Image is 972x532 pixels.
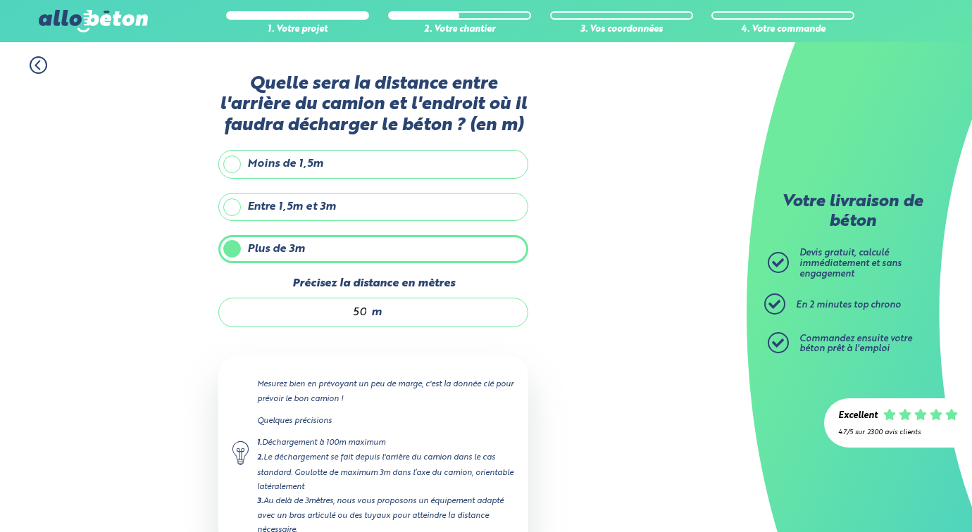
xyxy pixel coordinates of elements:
strong: 2. [257,454,263,462]
label: Précisez la distance en mètres [218,277,528,290]
p: Quelques précisions [257,414,514,428]
p: Mesurez bien en prévoyant un peu de marge, c'est la donnée clé pour prévoir le bon camion ! [257,377,514,405]
label: Quelle sera la distance entre l'arrière du camion et l'endroit où il faudra décharger le béton ? ... [218,74,528,136]
div: 3. Vos coordonnées [550,25,693,35]
strong: 1. [257,439,262,447]
div: Déchargement à 100m maximum [257,436,514,450]
label: Entre 1,5m et 3m [218,193,528,221]
input: 0 [233,305,368,319]
img: allobéton [39,10,147,32]
iframe: Help widget launcher [847,477,957,517]
div: 4. Votre commande [711,25,854,35]
label: Moins de 1,5m [218,150,528,178]
div: 2. Votre chantier [388,25,531,35]
label: Plus de 3m [218,235,528,263]
div: 1. Votre projet [226,25,369,35]
div: Le déchargement se fait depuis l'arrière du camion dans le cas standard. Goulotte de maximum 3m d... [257,450,514,493]
strong: 3. [257,498,263,505]
span: m [371,306,382,319]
